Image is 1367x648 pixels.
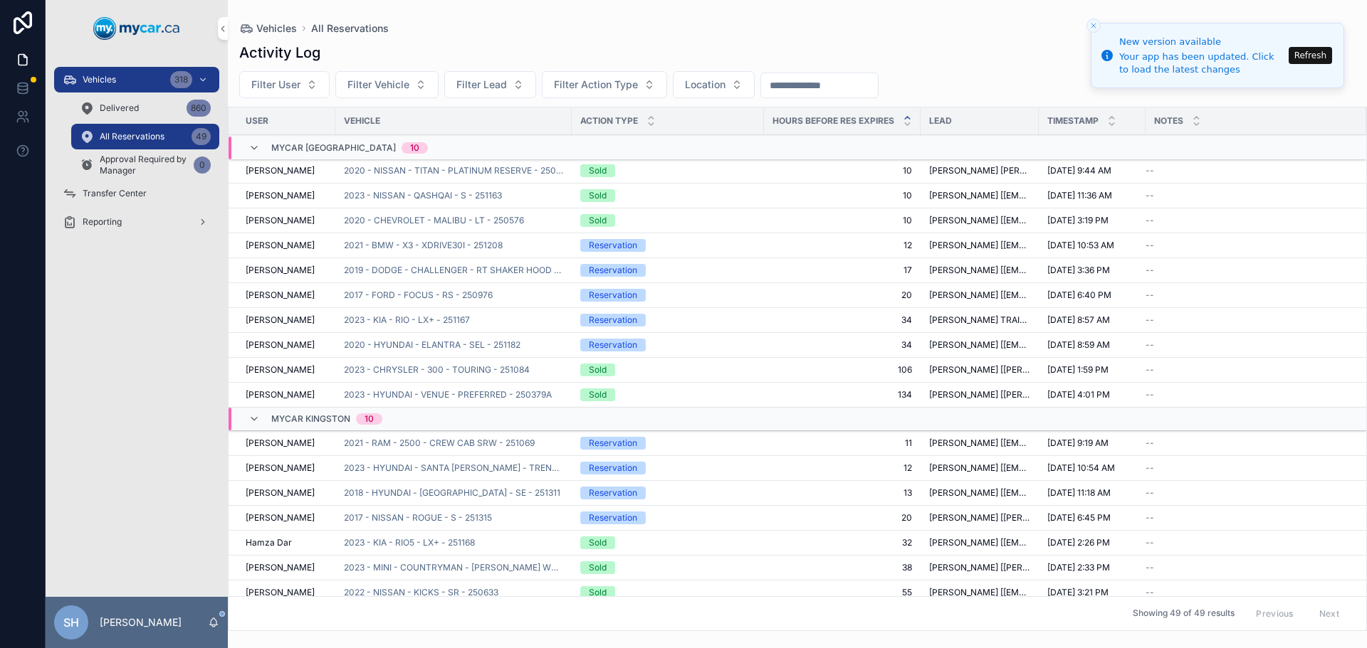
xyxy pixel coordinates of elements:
[1047,587,1109,598] span: [DATE] 3:21 PM
[929,462,1030,474] span: [PERSON_NAME] [[EMAIL_ADDRESS][DOMAIN_NAME]]
[589,189,607,202] div: Sold
[83,216,122,228] span: Reporting
[929,115,952,127] span: Lead
[772,462,912,474] span: 12
[589,586,607,599] div: Sold
[246,314,315,326] span: [PERSON_NAME]
[311,21,389,36] a: All Reservations
[772,512,912,524] span: 20
[246,462,315,474] span: [PERSON_NAME]
[1146,389,1154,400] span: --
[344,487,560,499] a: 2018 - HYUNDAI - [GEOGRAPHIC_DATA] - SE - 251311
[344,339,520,351] span: 2020 - HYUNDAI - ELANTRA - SEL - 251182
[929,587,1030,598] span: [PERSON_NAME] [[EMAIL_ADDRESS][DOMAIN_NAME]]
[187,100,211,117] div: 860
[772,364,912,376] span: 106
[344,389,552,400] span: 2023 - HYUNDAI - VENUE - PREFERRED - 250379A
[246,364,315,376] span: [PERSON_NAME]
[63,614,79,631] span: SH
[100,154,188,176] span: Approval Required by Manager
[772,240,912,251] span: 12
[929,265,1030,276] span: [PERSON_NAME] [[EMAIL_ADDRESS][DOMAIN_NAME]]
[929,437,1030,449] span: [PERSON_NAME] [[EMAIL_ADDRESS][DOMAIN_NAME]]
[589,339,637,351] div: Reservation
[71,124,219,149] a: All Reservations49
[93,17,180,40] img: App logo
[1146,562,1154,573] span: --
[83,74,116,85] span: Vehicles
[194,156,211,174] div: 0
[1146,165,1154,176] span: --
[1047,462,1115,474] span: [DATE] 10:54 AM
[589,561,607,574] div: Sold
[344,265,563,276] span: 2019 - DODGE - CHALLENGER - RT SHAKER HOOD - 251127
[1047,314,1110,326] span: [DATE] 8:57 AM
[344,587,498,598] a: 2022 - NISSAN - KICKS - SR - 250633
[589,487,637,499] div: Reservation
[929,240,1030,251] span: [PERSON_NAME] [[EMAIL_ADDRESS][DOMAIN_NAME]]
[46,57,228,253] div: scrollable content
[1047,290,1111,301] span: [DATE] 6:40 PM
[239,21,297,36] a: Vehicles
[1047,562,1110,573] span: [DATE] 2:33 PM
[772,265,912,276] span: 17
[1047,437,1109,449] span: [DATE] 9:19 AM
[772,487,912,499] span: 13
[929,165,1030,176] span: [PERSON_NAME] [PERSON_NAME] [[EMAIL_ADDRESS][DOMAIN_NAME]]
[246,389,315,400] span: [PERSON_NAME]
[589,363,607,376] div: Sold
[344,215,524,226] a: 2020 - CHEVROLET - MALIBU - LT - 250576
[246,487,315,499] span: [PERSON_NAME]
[929,389,1030,400] span: [PERSON_NAME] [[PERSON_NAME][EMAIL_ADDRESS][DOMAIN_NAME]]
[335,71,439,98] button: Select Button
[685,78,726,92] span: Location
[589,536,607,549] div: Sold
[344,115,380,127] span: Vehicle
[772,587,912,598] span: 55
[929,190,1030,201] span: [PERSON_NAME] [[EMAIL_ADDRESS][DOMAIN_NAME]]
[246,240,315,251] span: [PERSON_NAME]
[246,512,315,524] span: [PERSON_NAME]
[772,562,912,573] span: 38
[344,190,502,201] a: 2023 - NISSAN - QASHQAI - S - 251163
[239,43,320,63] h1: Activity Log
[1047,190,1112,201] span: [DATE] 11:36 AM
[1047,240,1114,251] span: [DATE] 10:53 AM
[246,562,315,573] span: [PERSON_NAME]
[344,240,503,251] a: 2021 - BMW - X3 - XDRIVE30I - 251208
[1047,364,1109,376] span: [DATE] 1:59 PM
[344,562,563,573] a: 2023 - MINI - COUNTRYMAN - [PERSON_NAME] WORKS - 251351
[251,78,300,92] span: Filter User
[1289,47,1332,64] button: Refresh
[344,462,563,474] a: 2023 - HYUNDAI - SANTA [PERSON_NAME] - TREND - 250440
[1119,51,1284,76] div: Your app has been updated. Click to load the latest changes
[344,364,530,376] a: 2023 - CHRYSLER - 300 - TOURING - 251084
[1146,587,1154,598] span: --
[344,165,563,176] span: 2020 - NISSAN - TITAN - PLATINUM RESERVE - 250267A
[365,413,374,425] div: 10
[1047,537,1110,548] span: [DATE] 2:26 PM
[54,67,219,92] a: Vehicles318
[1146,314,1154,326] span: --
[589,164,607,177] div: Sold
[1047,165,1111,176] span: [DATE] 9:44 AM
[1146,437,1154,449] span: --
[1047,512,1111,524] span: [DATE] 6:45 PM
[929,487,1030,499] span: [PERSON_NAME] [[EMAIL_ADDRESS][DOMAIN_NAME]]
[54,181,219,206] a: Transfer Center
[772,115,894,127] span: Hours Before Res Expires
[444,71,536,98] button: Select Button
[1047,265,1110,276] span: [DATE] 3:36 PM
[246,437,315,449] span: [PERSON_NAME]
[344,437,535,449] a: 2021 - RAM - 2500 - CREW CAB SRW - 251069
[929,215,1030,226] span: [PERSON_NAME] [[EMAIL_ADDRESS][DOMAIN_NAME]]
[271,413,350,425] span: MyCar Kingston
[246,339,315,351] span: [PERSON_NAME]
[1047,115,1099,127] span: Timestamp
[71,95,219,121] a: Delivered860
